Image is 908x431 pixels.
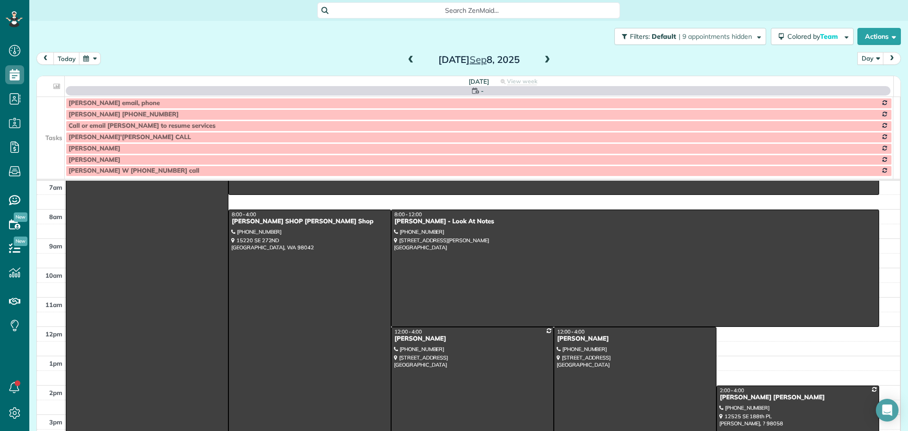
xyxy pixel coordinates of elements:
[557,328,585,335] span: 12:00 - 4:00
[394,218,876,226] div: [PERSON_NAME] - Look At Notes
[45,330,62,338] span: 12pm
[614,28,766,45] button: Filters: Default | 9 appointments hidden
[69,122,216,130] span: Call or email [PERSON_NAME] to resume services
[652,32,677,41] span: Default
[45,301,62,308] span: 11am
[69,145,120,152] span: [PERSON_NAME]
[49,389,62,396] span: 2pm
[876,399,899,422] div: Open Intercom Messenger
[36,52,54,65] button: prev
[820,32,839,41] span: Team
[49,184,62,191] span: 7am
[883,52,901,65] button: next
[69,111,179,118] span: [PERSON_NAME] [PHONE_NUMBER]
[69,156,120,164] span: [PERSON_NAME]
[231,218,388,226] div: [PERSON_NAME] SHOP [PERSON_NAME] Shop
[394,211,422,218] span: 8:00 - 12:00
[481,86,484,96] span: -
[720,387,744,394] span: 2:00 - 4:00
[49,213,62,220] span: 8am
[857,52,884,65] button: Day
[507,78,537,85] span: View week
[49,242,62,250] span: 9am
[771,28,854,45] button: Colored byTeam
[53,52,80,65] button: today
[610,28,766,45] a: Filters: Default | 9 appointments hidden
[49,360,62,367] span: 1pm
[630,32,650,41] span: Filters:
[394,328,422,335] span: 12:00 - 4:00
[69,99,160,107] span: [PERSON_NAME] email, phone
[69,167,199,175] span: [PERSON_NAME] W [PHONE_NUMBER] call
[14,212,27,222] span: New
[14,237,27,246] span: New
[679,32,752,41] span: | 9 appointments hidden
[719,394,876,402] div: [PERSON_NAME] [PERSON_NAME]
[232,211,256,218] span: 8:00 - 4:00
[557,335,714,343] div: [PERSON_NAME]
[469,78,489,85] span: [DATE]
[420,54,538,65] h2: [DATE] 8, 2025
[49,418,62,426] span: 3pm
[787,32,841,41] span: Colored by
[857,28,901,45] button: Actions
[45,272,62,279] span: 10am
[394,335,551,343] div: [PERSON_NAME]
[69,133,191,141] span: [PERSON_NAME]'[PERSON_NAME] CALL
[470,53,487,65] span: Sep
